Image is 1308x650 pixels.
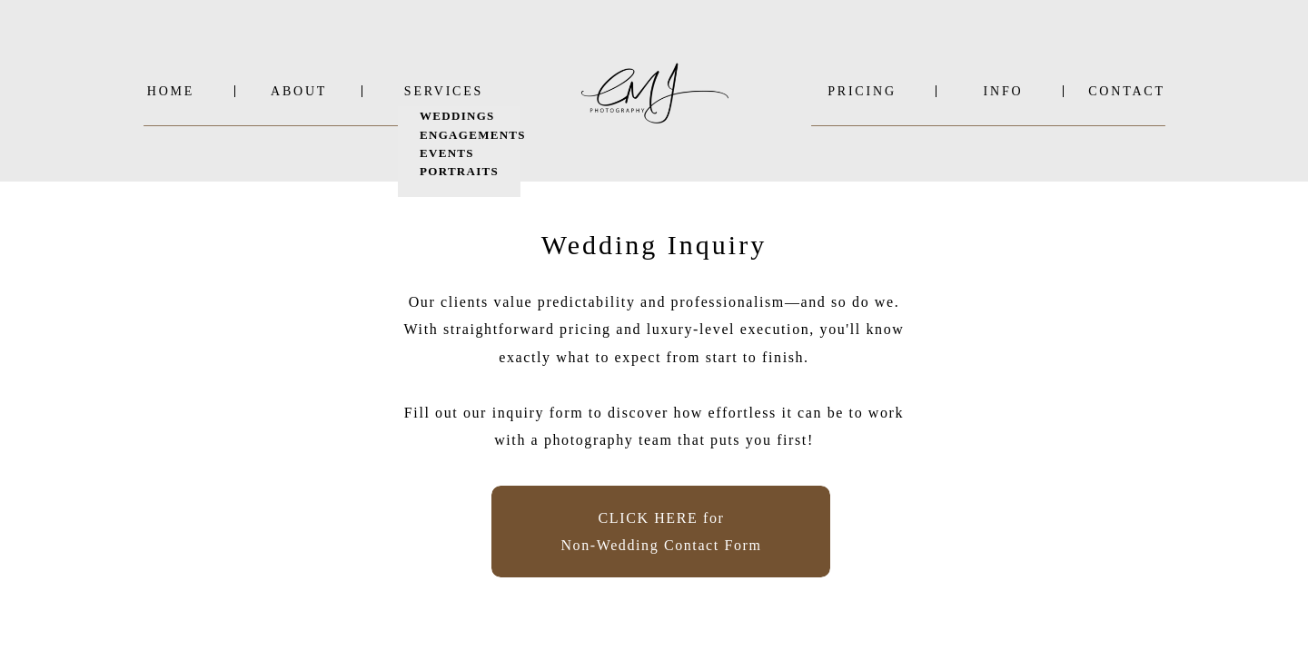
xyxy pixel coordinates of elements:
[546,505,777,558] a: CLICK HERE forNon-Wedding Contact Form
[420,107,512,125] a: WEDDINGS
[420,128,526,142] b: ENGAGEMENTS
[398,84,490,98] a: SERVICES
[420,126,520,144] a: ENGAGEMENTS
[519,229,789,261] h1: Wedding Inquiry
[402,289,906,475] p: Our clients value predictability and professionalism—and so do we. With straightforward pricing a...
[420,109,495,123] b: WEDDINGS
[420,144,512,162] a: EVENTS
[811,84,913,98] a: PRICING
[959,84,1047,98] a: INFO
[546,505,777,558] p: CLICK HERE for Non-Wedding Contact Form
[420,146,474,160] b: EVENTS
[271,84,325,98] a: About
[1088,84,1165,98] a: Contact
[420,164,499,178] b: PORTRAITS
[144,84,198,98] a: Home
[420,162,512,181] a: PORTRAITS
